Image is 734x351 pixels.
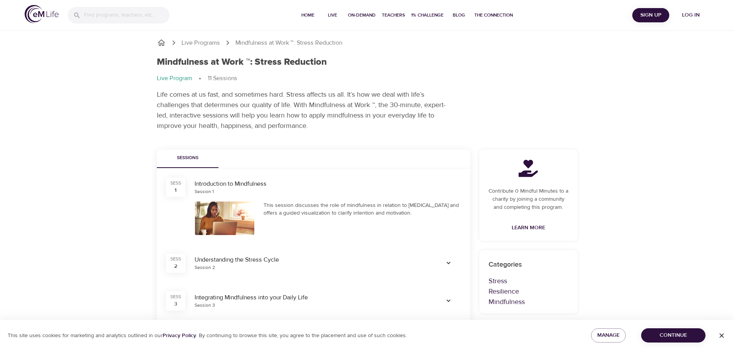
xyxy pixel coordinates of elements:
div: Understanding the Stress Cycle [195,255,427,264]
p: Live Program [157,74,192,83]
p: Mindfulness [489,297,568,307]
span: The Connection [474,11,513,19]
p: Contribute 0 Mindful Minutes to a charity by joining a community and completing this program. [489,187,568,212]
span: Blog [450,11,468,19]
p: Categories [489,259,568,270]
a: Live Programs [181,39,220,47]
img: logo [25,5,59,23]
div: SESS [170,294,181,300]
span: Sign Up [635,10,666,20]
span: Live [323,11,342,19]
div: Session 1 [195,188,214,195]
div: Session 3 [195,302,215,309]
div: This session discusses the role of mindfulness in relation to [MEDICAL_DATA] and offers a guided ... [264,202,461,217]
span: Log in [675,10,706,20]
nav: breadcrumb [157,74,578,83]
div: Session 2 [195,264,215,271]
span: Learn More [512,223,545,233]
div: SESS [170,256,181,262]
input: Find programs, teachers, etc... [84,7,170,24]
span: On-Demand [348,11,376,19]
button: Continue [641,328,705,343]
span: Manage [597,331,620,340]
span: Sessions [161,154,214,162]
button: Sign Up [632,8,669,22]
div: Integrating Mindfulness into your Daily Life [195,293,427,302]
p: Stress [489,276,568,286]
p: Life comes at us fast, and sometimes hard. Stress affects us all. It’s how we deal with life’s ch... [157,89,446,131]
span: 1% Challenge [411,11,443,19]
nav: breadcrumb [157,38,578,47]
span: Teachers [382,11,405,19]
div: 2 [174,262,177,270]
a: Privacy Policy [163,332,196,339]
div: 3 [174,300,177,308]
div: SESS [170,180,181,186]
span: Continue [647,331,699,340]
button: Manage [591,328,626,343]
h1: Mindfulness at Work ™: Stress Reduction [157,57,327,68]
div: 1 [175,186,176,194]
span: Home [299,11,317,19]
p: 11 Sessions [208,74,237,83]
button: Log in [672,8,709,22]
p: Resilience [489,286,568,297]
div: Introduction to Mindfulness [195,180,461,188]
p: Mindfulness at Work ™: Stress Reduction [235,39,342,47]
a: Learn More [509,221,548,235]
